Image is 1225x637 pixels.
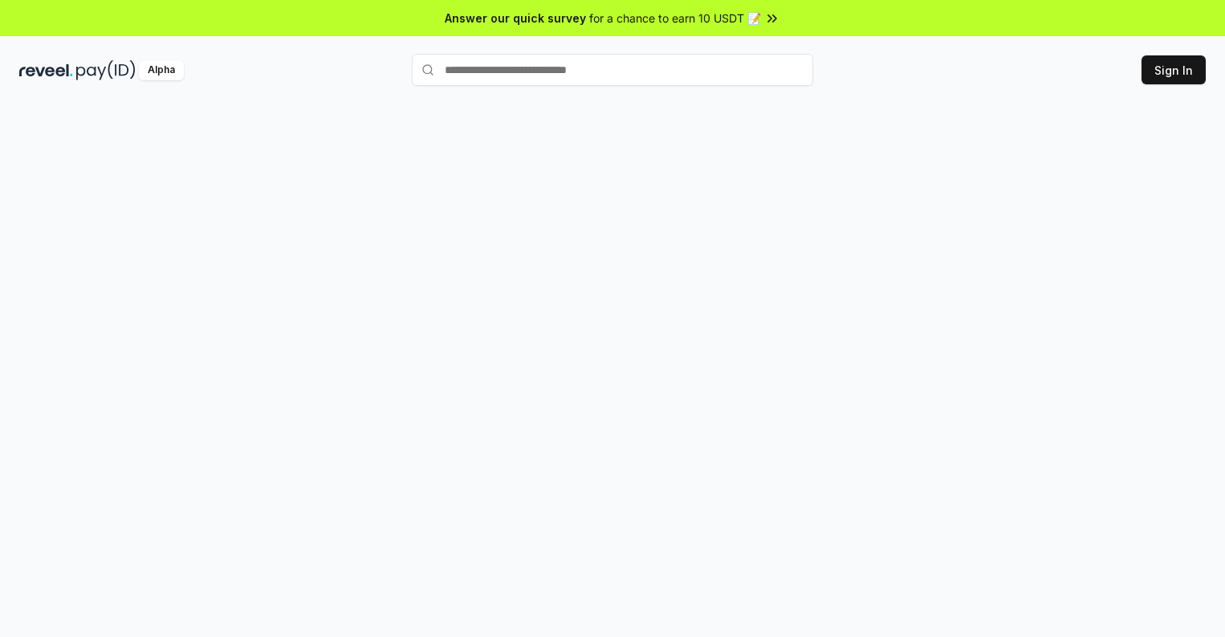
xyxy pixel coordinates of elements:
[445,10,586,27] span: Answer our quick survey
[589,10,761,27] span: for a chance to earn 10 USDT 📝
[139,60,184,80] div: Alpha
[76,60,136,80] img: pay_id
[19,60,73,80] img: reveel_dark
[1142,55,1206,84] button: Sign In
